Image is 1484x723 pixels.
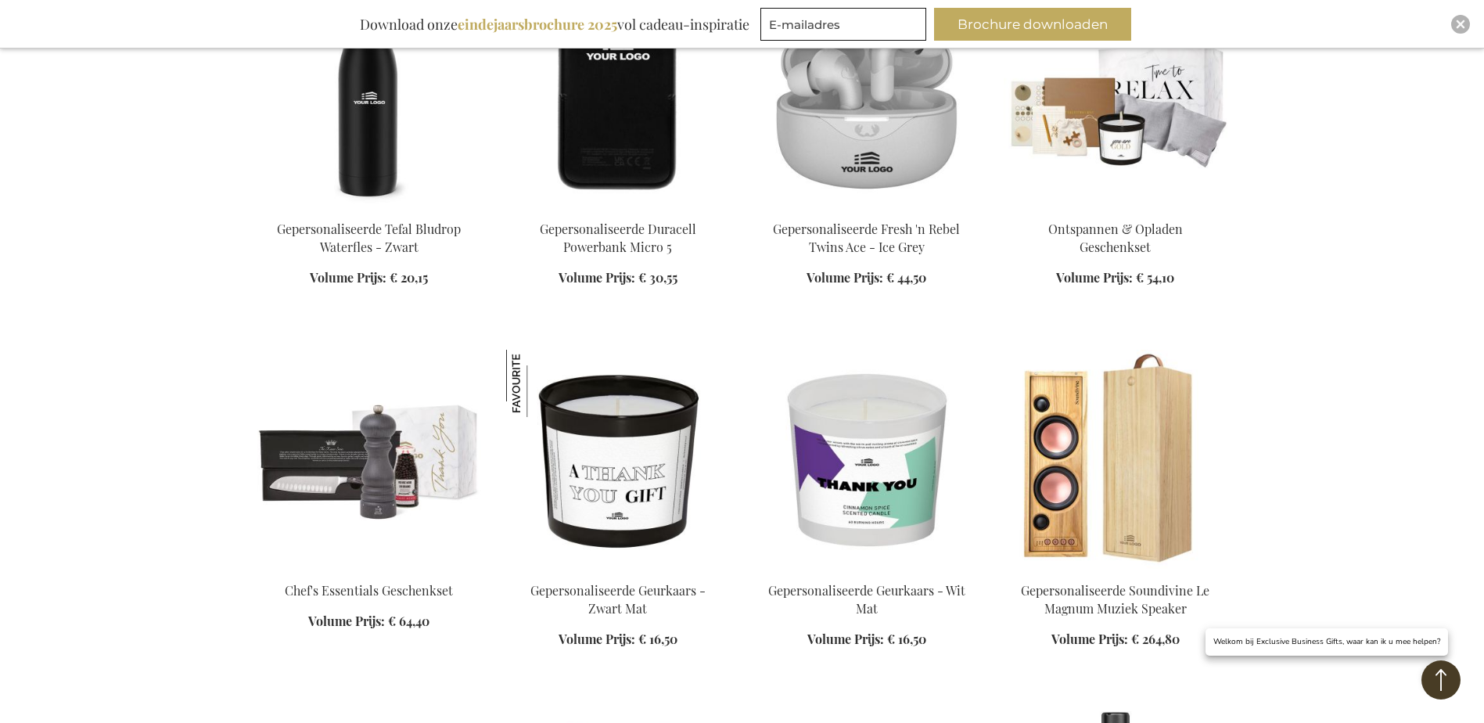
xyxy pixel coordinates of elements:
span: € 16,50 [638,631,677,647]
span: € 54,10 [1136,269,1174,286]
a: Personalised Soundivine Le Magnum Music Speaker [1004,563,1227,577]
a: Volume Prijs: € 16,50 [559,631,677,649]
span: € 30,55 [638,269,677,286]
a: Personalised Fresh 'n Rebel Twins Ace - Ice Grey [755,201,979,216]
a: Ontspannen & Opladen Geschenkset [1048,221,1183,255]
a: Personalised Tefal Bludrop Water Bottle - Black [257,201,481,216]
form: marketing offers and promotions [760,8,931,45]
a: Chef's Essentials Geschenkset [285,582,453,599]
a: Volume Prijs: € 16,50 [807,631,926,649]
a: Personalised Duracell Powerbank Micro 5 [506,201,730,216]
span: Volume Prijs: [310,269,386,286]
span: € 264,80 [1131,631,1180,647]
div: Close [1451,15,1470,34]
img: Gepersonaliseerde Geurkaars - Zwart Mat [506,350,573,417]
a: Chef's Essentials Geschenkset [257,563,481,577]
span: Volume Prijs: [1051,631,1128,647]
a: Gepersonaliseerde Tefal Bludrop Waterfles - Zwart [277,221,461,255]
span: € 20,15 [390,269,428,286]
a: Gepersonaliseerde Geurkaars - Zwart Mat [530,582,706,617]
a: Gepersonaliseerde Soundivine Le Magnum Muziek Speaker [1021,582,1209,617]
a: Volume Prijs: € 20,15 [310,269,428,287]
span: Volume Prijs: [807,631,884,647]
a: Relax & Recharge Gift Set [1004,201,1227,216]
b: eindejaarsbrochure 2025 [458,15,617,34]
a: Volume Prijs: € 264,80 [1051,631,1180,649]
a: Gepersonaliseerde Duracell Powerbank Micro 5 [540,221,696,255]
span: € 16,50 [887,631,926,647]
a: Gepersonaliseerde Geurkaars - Wit Mat [768,582,965,617]
div: Download onze vol cadeau-inspiratie [353,8,756,41]
a: Personalised Scented Candle - Black Matt Gepersonaliseerde Geurkaars - Zwart Mat [506,563,730,577]
input: E-mailadres [760,8,926,41]
button: Brochure downloaden [934,8,1131,41]
span: Volume Prijs: [559,269,635,286]
span: Volume Prijs: [559,631,635,647]
a: Volume Prijs: € 30,55 [559,269,677,287]
a: Personalised Scented Candle - White Matt [755,563,979,577]
img: Personalised Scented Candle - Black Matt [506,350,730,569]
img: Personalised Scented Candle - White Matt [755,350,979,569]
img: Chef's Essentials Geschenkset [257,350,481,569]
span: Volume Prijs: [1056,269,1133,286]
span: € 64,40 [388,613,429,629]
img: Personalised Soundivine Le Magnum Music Speaker [1004,350,1227,569]
img: Close [1456,20,1465,29]
a: Volume Prijs: € 64,40 [308,613,429,631]
a: Volume Prijs: € 54,10 [1056,269,1174,287]
span: Volume Prijs: [308,613,385,629]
